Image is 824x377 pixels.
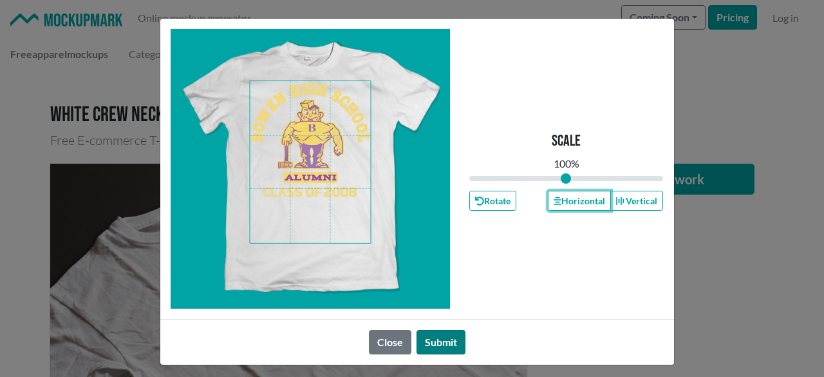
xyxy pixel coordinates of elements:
[369,330,411,354] button: Close
[554,156,579,171] div: 100 %
[548,191,611,211] button: Horizontal
[552,132,581,151] p: Scale
[469,191,516,211] button: Rotate
[417,330,465,354] button: Submit
[610,191,663,211] button: Vertical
